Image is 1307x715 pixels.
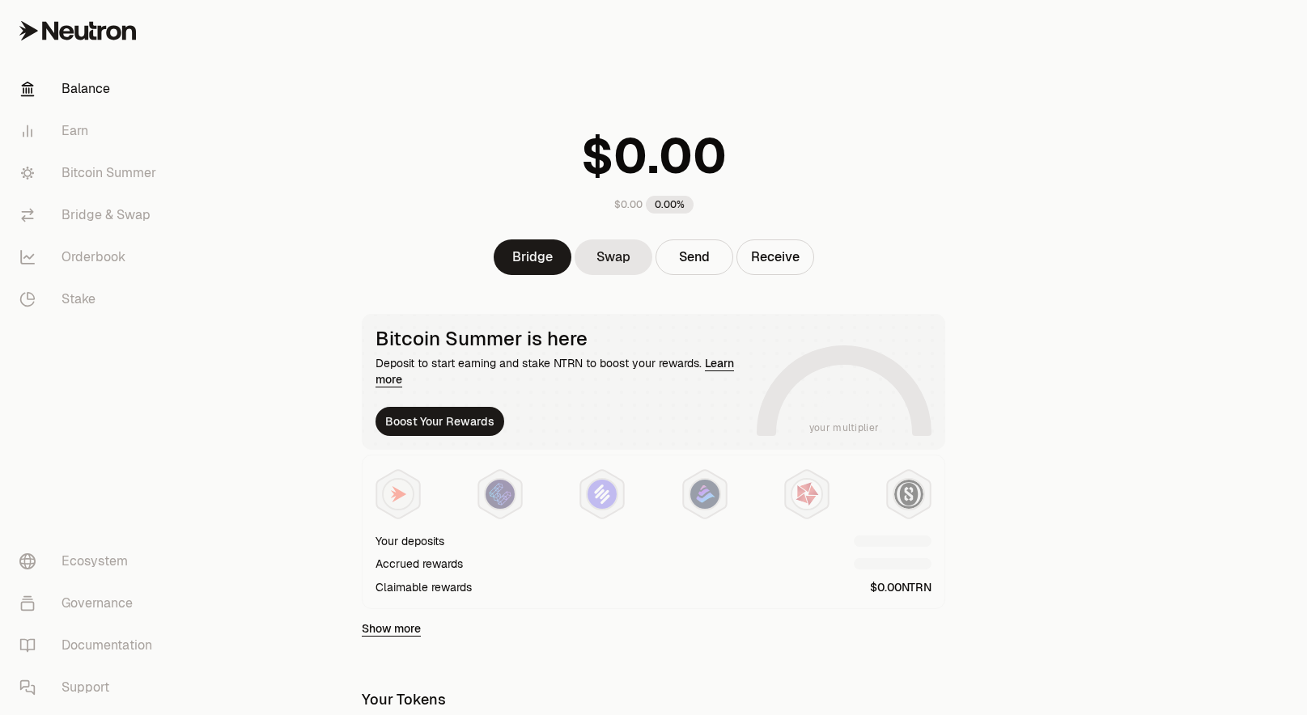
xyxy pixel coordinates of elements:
[494,239,571,275] a: Bridge
[376,355,750,387] div: Deposit to start earning and stake NTRN to boost your rewards.
[6,110,175,152] a: Earn
[6,236,175,278] a: Orderbook
[894,480,923,509] img: Structured Points
[6,68,175,110] a: Balance
[376,579,472,595] div: Claimable rewards
[809,420,880,436] span: your multiplier
[384,480,413,509] img: NTRN
[656,239,733,275] button: Send
[376,533,444,549] div: Your deposits
[6,194,175,236] a: Bridge & Swap
[575,239,652,275] a: Swap
[376,328,750,350] div: Bitcoin Summer is here
[376,556,463,572] div: Accrued rewards
[6,624,175,666] a: Documentation
[362,688,446,711] div: Your Tokens
[646,196,694,214] div: 0.00%
[736,239,814,275] button: Receive
[6,152,175,194] a: Bitcoin Summer
[588,480,617,509] img: Solv Points
[6,540,175,582] a: Ecosystem
[792,480,821,509] img: Mars Fragments
[6,278,175,320] a: Stake
[486,480,515,509] img: EtherFi Points
[614,198,643,211] div: $0.00
[362,620,421,637] a: Show more
[6,666,175,709] a: Support
[6,582,175,624] a: Governance
[376,407,504,436] button: Boost Your Rewards
[690,480,719,509] img: Bedrock Diamonds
